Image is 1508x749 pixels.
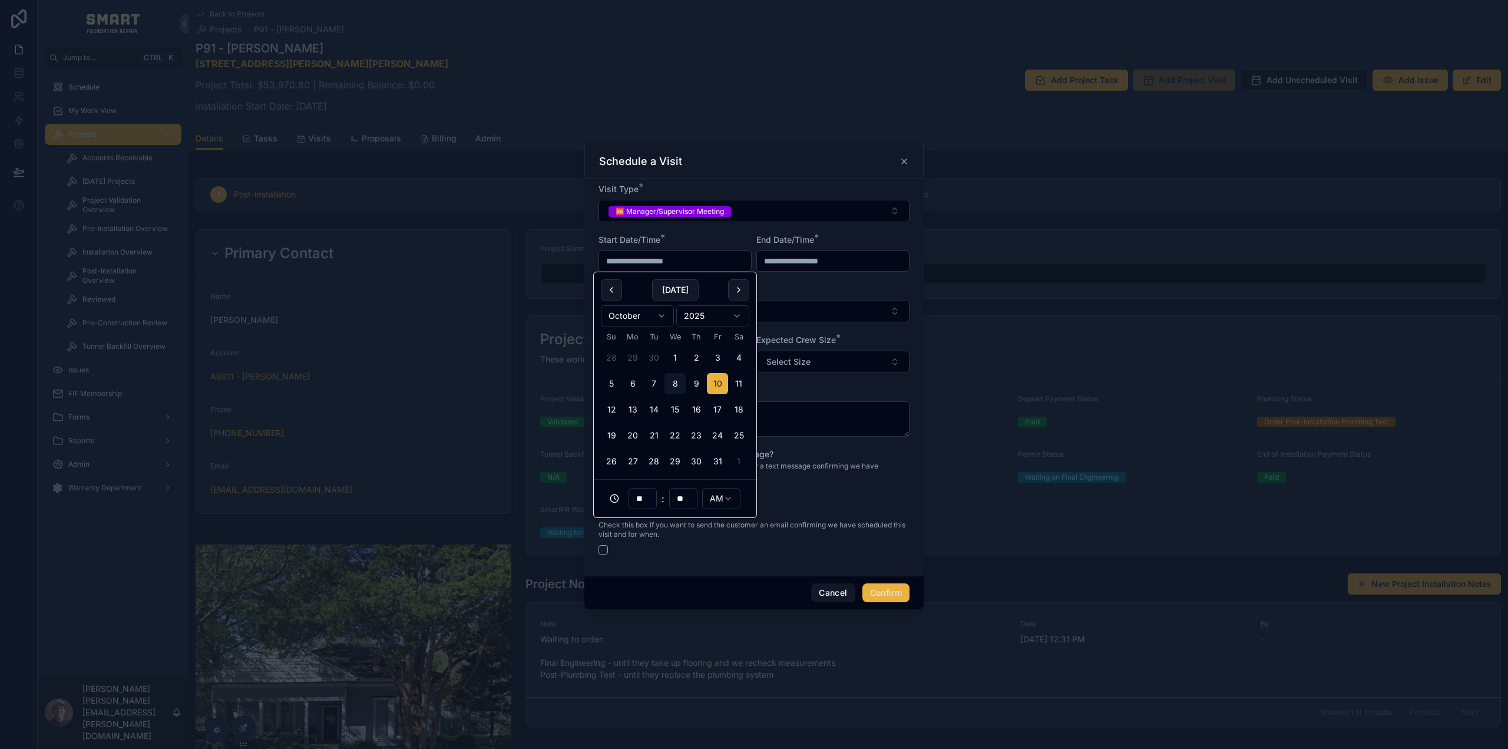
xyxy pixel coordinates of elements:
span: Start Date/Time [598,235,660,245]
button: Thursday, October 23rd, 2025 [686,425,707,446]
button: Sunday, October 19th, 2025 [601,425,622,446]
button: Monday, September 29th, 2025 [622,347,643,368]
button: Thursday, October 2nd, 2025 [686,347,707,368]
th: Saturday [728,331,749,342]
button: Today, Wednesday, October 8th, 2025 [664,373,686,394]
button: Saturday, October 11th, 2025 [728,373,749,394]
button: Friday, October 31st, 2025 [707,451,728,472]
h3: Schedule a Visit [599,154,682,169]
button: Wednesday, October 15th, 2025 [664,399,686,420]
button: Thursday, October 9th, 2025 [686,373,707,394]
button: Wednesday, October 1st, 2025 [664,347,686,368]
div: 🆘 Manager/Supervisor Meeting [616,206,724,217]
button: Cancel [811,583,855,602]
button: Saturday, October 4th, 2025 [728,347,749,368]
span: Visit Type [598,184,639,194]
button: Monday, October 13th, 2025 [622,399,643,420]
button: Monday, October 20th, 2025 [622,425,643,446]
th: Friday [707,331,728,342]
span: Check this box if you want to send the customer an email confirming we have scheduled this visit ... [598,520,910,539]
button: Tuesday, October 28th, 2025 [643,451,664,472]
button: Sunday, October 5th, 2025 [601,373,622,394]
button: Saturday, October 25th, 2025 [728,425,749,446]
button: Sunday, October 12th, 2025 [601,399,622,420]
button: [DATE] [652,279,699,301]
button: Monday, October 6th, 2025 [622,373,643,394]
button: Sunday, October 26th, 2025 [601,451,622,472]
table: October 2025 [601,331,749,472]
button: Saturday, October 18th, 2025 [728,399,749,420]
span: Expected Crew Size [756,335,836,345]
button: Monday, October 27th, 2025 [622,451,643,472]
button: Tuesday, October 21st, 2025 [643,425,664,446]
button: Friday, October 17th, 2025 [707,399,728,420]
th: Monday [622,331,643,342]
button: Friday, October 24th, 2025 [707,425,728,446]
button: Wednesday, October 22nd, 2025 [664,425,686,446]
button: Tuesday, October 7th, 2025 [643,373,664,394]
div: : [601,487,749,510]
span: Select Size [766,356,811,368]
th: Sunday [601,331,622,342]
button: Saturday, November 1st, 2025 [728,451,749,472]
th: Tuesday [643,331,664,342]
button: Select Button [598,200,910,222]
button: Confirm [862,583,910,602]
button: Wednesday, October 29th, 2025 [664,451,686,472]
button: Thursday, October 16th, 2025 [686,399,707,420]
button: Friday, October 3rd, 2025 [707,347,728,368]
th: Thursday [686,331,707,342]
button: Sunday, September 28th, 2025 [601,347,622,368]
button: Tuesday, September 30th, 2025 [643,347,664,368]
button: Select Button [756,351,910,373]
button: Thursday, October 30th, 2025 [686,451,707,472]
button: Friday, October 10th, 2025, selected [707,373,728,394]
span: End Date/Time [756,235,814,245]
button: Tuesday, October 14th, 2025 [643,399,664,420]
th: Wednesday [664,331,686,342]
